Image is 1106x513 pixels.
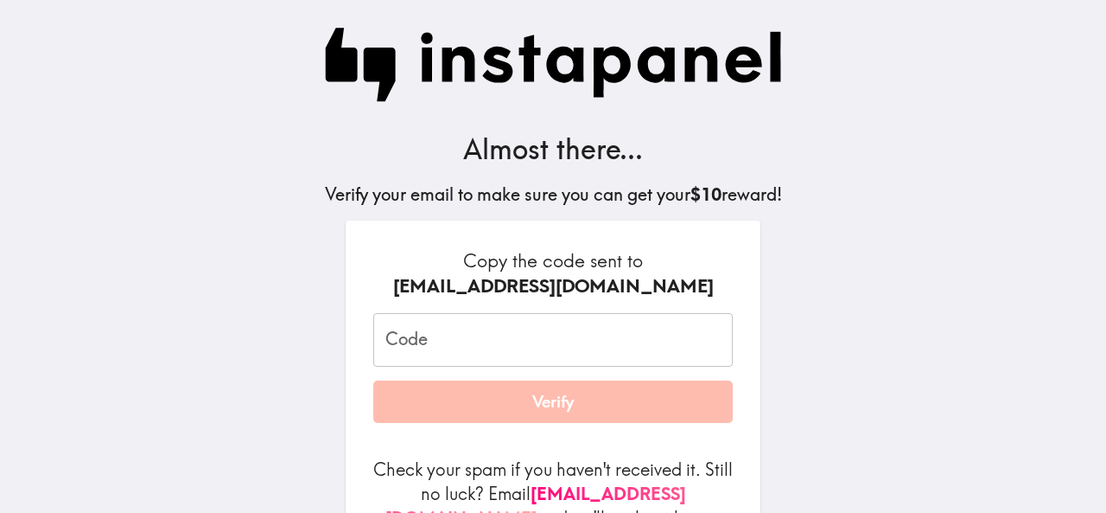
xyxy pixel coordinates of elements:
b: $10 [690,183,721,205]
div: [EMAIL_ADDRESS][DOMAIN_NAME] [373,273,733,299]
input: xxx_xxx_xxx [373,313,733,367]
h5: Verify your email to make sure you can get your reward! [325,183,782,207]
h6: Copy the code sent to [373,248,733,299]
button: Verify [373,381,733,424]
h3: Almost there... [325,130,782,169]
img: Instapanel [325,28,782,102]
